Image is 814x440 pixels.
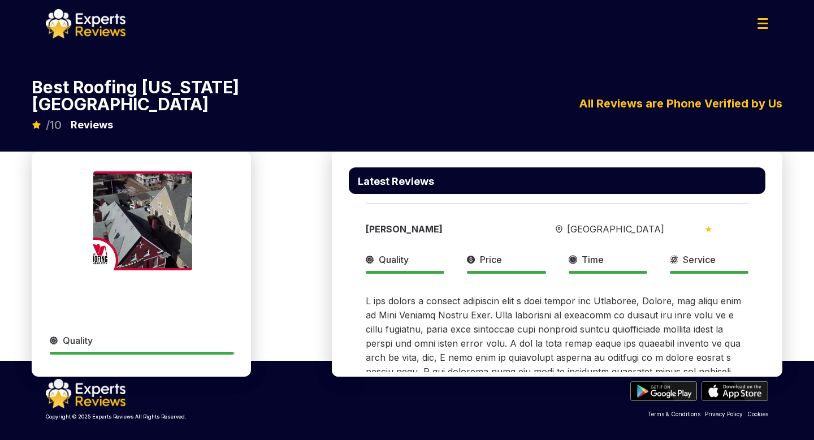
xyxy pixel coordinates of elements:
[366,222,519,236] div: [PERSON_NAME]
[63,334,93,347] span: Quality
[358,176,434,187] p: Latest Reviews
[582,253,604,266] span: Time
[705,410,743,419] a: Privacy Policy
[579,95,782,112] p: All Reviews are Phone Verified by Us
[569,253,577,266] img: slider icon
[648,410,700,419] a: Terms & Conditions
[71,117,113,133] p: Reviews
[747,410,768,419] a: Cookies
[32,79,251,113] p: Best Roofing [US_STATE][GEOGRAPHIC_DATA]
[467,253,475,266] img: slider icon
[556,225,562,234] img: slider icon
[480,253,502,266] span: Price
[379,253,409,266] span: Quality
[757,18,768,29] img: Menu Icon
[46,9,125,38] img: logo
[46,413,187,421] p: Copyright © 2025 Experts Reviews All Rights Reserved.
[567,222,664,236] span: [GEOGRAPHIC_DATA]
[366,253,374,266] img: slider icon
[93,171,192,270] img: expert image
[705,226,712,232] img: slider icon
[683,253,716,266] span: Service
[50,334,58,347] img: slider icon
[46,119,62,131] span: /10
[670,253,678,266] img: slider icon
